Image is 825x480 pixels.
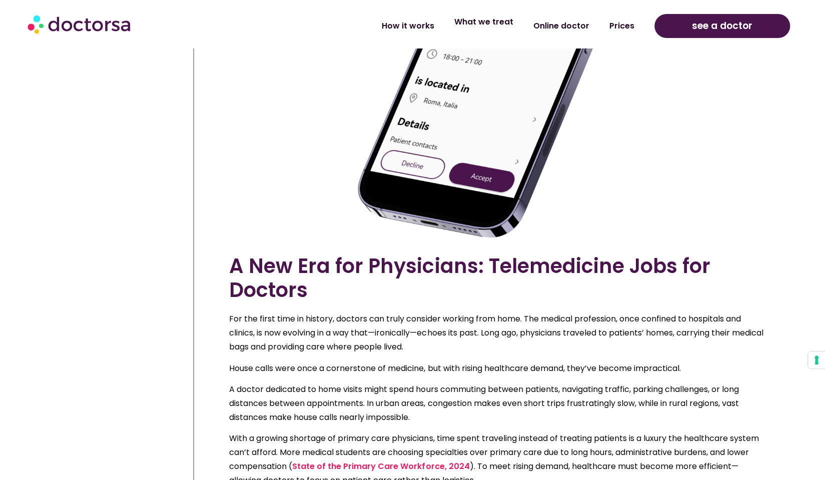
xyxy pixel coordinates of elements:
[229,311,765,353] p: For the first time in history, doctors can truly consider working from home. The medical professi...
[523,14,599,37] a: Online doctor
[372,14,444,37] a: How it works
[808,351,825,368] button: Your consent preferences for tracking technologies
[692,18,752,34] span: see a doctor
[216,14,644,37] nav: Menu
[654,14,790,38] a: see a doctor
[292,460,469,471] a: State of the Primary Care Workforce, 2024
[229,253,765,301] h2: A New Era for Physicians: Telemedicine Jobs for Doctors
[599,14,644,37] a: Prices
[444,10,523,33] a: What we treat
[229,382,765,424] p: A doctor dedicated to home visits might spend hours commuting between patients, navigating traffi...
[229,361,765,375] p: House calls were once a cornerstone of medicine, but with rising healthcare demand, they’ve becom...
